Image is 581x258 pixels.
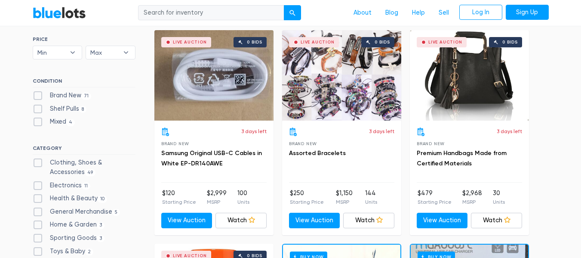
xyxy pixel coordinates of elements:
[237,189,249,206] li: 100
[375,40,390,44] div: 0 bids
[98,196,108,202] span: 10
[90,46,119,59] span: Max
[207,189,227,206] li: $2,999
[66,119,75,126] span: 4
[289,141,317,146] span: Brand New
[471,213,522,228] a: Watch
[369,127,394,135] p: 3 days left
[417,149,507,167] a: Premium Handbags Made from Certified Materials
[459,5,502,20] a: Log In
[33,78,135,87] h6: CONDITION
[97,222,105,229] span: 3
[85,169,96,176] span: 49
[33,207,120,217] label: General Merchandise
[497,127,522,135] p: 3 days left
[162,189,196,206] li: $120
[33,91,92,100] label: Brand New
[502,40,518,44] div: 0 bids
[365,189,377,206] li: 144
[405,5,432,21] a: Help
[33,220,105,230] label: Home & Garden
[378,5,405,21] a: Blog
[33,6,86,19] a: BlueLots
[289,213,340,228] a: View Auction
[417,213,468,228] a: View Auction
[33,145,135,155] h6: CATEGORY
[343,213,394,228] a: Watch
[33,194,108,203] label: Health & Beauty
[161,141,189,146] span: Brand New
[336,189,353,206] li: $1,150
[37,46,66,59] span: Min
[247,40,262,44] div: 0 bids
[33,247,94,256] label: Toys & Baby
[215,213,267,228] a: Watch
[33,117,75,127] label: Mixed
[410,30,529,121] a: Live Auction 0 bids
[79,106,87,113] span: 8
[493,189,505,206] li: 30
[112,209,120,216] span: 5
[462,189,482,206] li: $2,968
[161,213,212,228] a: View Auction
[237,198,249,206] p: Units
[301,40,335,44] div: Live Auction
[207,198,227,206] p: MSRP
[428,40,462,44] div: Live Auction
[85,249,94,255] span: 2
[161,149,262,167] a: Samsung Original USB-C Cables in White EP-DR140AWE
[154,30,274,121] a: Live Auction 0 bids
[417,141,445,146] span: Brand New
[347,5,378,21] a: About
[418,189,452,206] li: $479
[64,46,82,59] b: ▾
[493,198,505,206] p: Units
[173,40,207,44] div: Live Auction
[289,149,346,157] a: Assorted Bracelets
[97,235,105,242] span: 3
[506,5,549,20] a: Sign Up
[365,198,377,206] p: Units
[247,254,262,258] div: 0 bids
[81,93,92,99] span: 71
[82,183,91,190] span: 11
[33,36,135,42] h6: PRICE
[33,104,87,114] label: Shelf Pulls
[290,198,324,206] p: Starting Price
[173,254,207,258] div: Live Auction
[33,181,91,190] label: Electronics
[241,127,267,135] p: 3 days left
[33,233,105,243] label: Sporting Goods
[117,46,135,59] b: ▾
[462,198,482,206] p: MSRP
[282,30,401,121] a: Live Auction 0 bids
[33,158,135,177] label: Clothing, Shoes & Accessories
[336,198,353,206] p: MSRP
[432,5,456,21] a: Sell
[162,198,196,206] p: Starting Price
[290,189,324,206] li: $250
[418,198,452,206] p: Starting Price
[138,5,284,21] input: Search for inventory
